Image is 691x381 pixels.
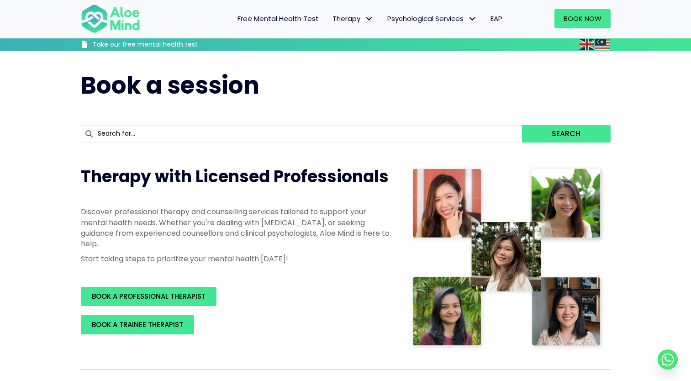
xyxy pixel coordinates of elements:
a: BOOK A PROFESSIONAL THERAPIST [81,287,216,306]
span: Book a session [81,69,259,102]
img: ms [595,39,610,50]
button: Search [522,125,610,143]
span: Therapy with Licensed Professionals [81,165,389,188]
a: English [580,39,595,49]
span: BOOK A PROFESSIONAL THERAPIST [92,291,206,301]
img: Therapist collage [410,165,605,351]
a: BOOK A TRAINEE THERAPIST [81,315,194,334]
h3: Take our free mental health test [93,40,247,49]
span: Therapy [332,14,374,23]
a: Malay [595,39,611,49]
a: EAP [484,9,509,28]
input: Search for... [81,125,522,143]
span: EAP [491,14,502,23]
a: Psychological ServicesPsychological Services: submenu [380,9,484,28]
img: Aloe mind Logo [81,4,140,34]
nav: Menu [152,9,509,28]
span: Therapy: submenu [363,12,376,26]
img: en [580,39,594,50]
span: Psychological Services: submenu [466,12,479,26]
p: Start taking steps to prioritize your mental health [DATE]! [81,254,391,264]
a: Whatsapp [658,349,678,370]
span: Free Mental Health Test [237,14,319,23]
span: Psychological Services [387,14,477,23]
a: TherapyTherapy: submenu [326,9,380,28]
a: Free Mental Health Test [231,9,326,28]
a: Book Now [554,9,611,28]
p: Discover professional therapy and counselling services tailored to support your mental health nee... [81,206,391,249]
span: BOOK A TRAINEE THERAPIST [92,320,183,329]
a: Take our free mental health test [81,40,247,51]
span: Book Now [564,14,601,23]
